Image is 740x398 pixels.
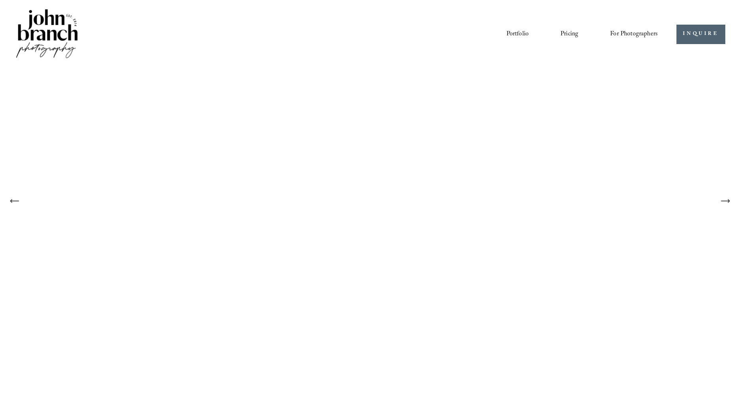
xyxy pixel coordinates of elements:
[6,192,23,210] button: Previous Slide
[676,25,725,44] a: INQUIRE
[506,27,529,41] a: Portfolio
[717,192,734,210] button: Next Slide
[15,8,79,61] img: John Branch IV Photography
[560,27,578,41] a: Pricing
[610,27,658,41] a: folder dropdown
[610,28,658,41] span: For Photographers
